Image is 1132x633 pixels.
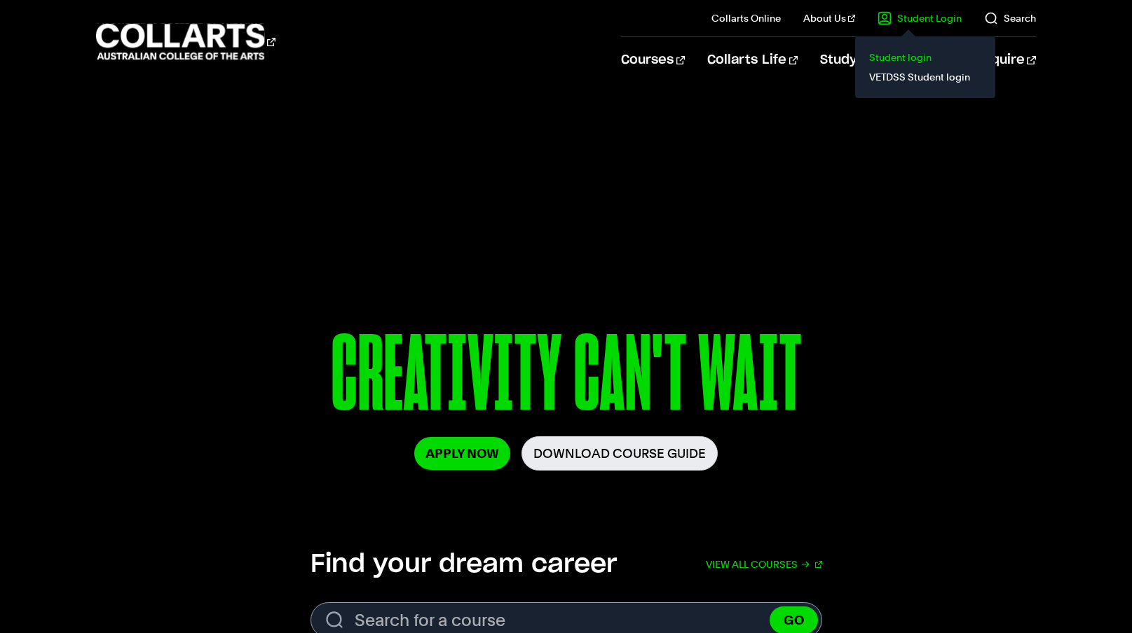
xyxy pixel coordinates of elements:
a: VETDSS Student login [866,67,984,87]
a: Student Login [878,11,962,25]
a: Search [984,11,1036,25]
a: Study Information [820,37,952,83]
a: Enquire [975,37,1036,83]
h2: Find your dream career [311,549,617,580]
a: About Us [803,11,855,25]
a: View all courses [706,549,822,580]
a: Collarts Life [707,37,798,83]
a: Student login [866,48,984,67]
a: Apply Now [414,437,510,470]
a: Collarts Online [711,11,781,25]
p: CREATIVITY CAN'T WAIT [158,321,974,436]
a: Courses [621,37,685,83]
div: Go to homepage [96,22,275,62]
a: Download Course Guide [521,436,718,471]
